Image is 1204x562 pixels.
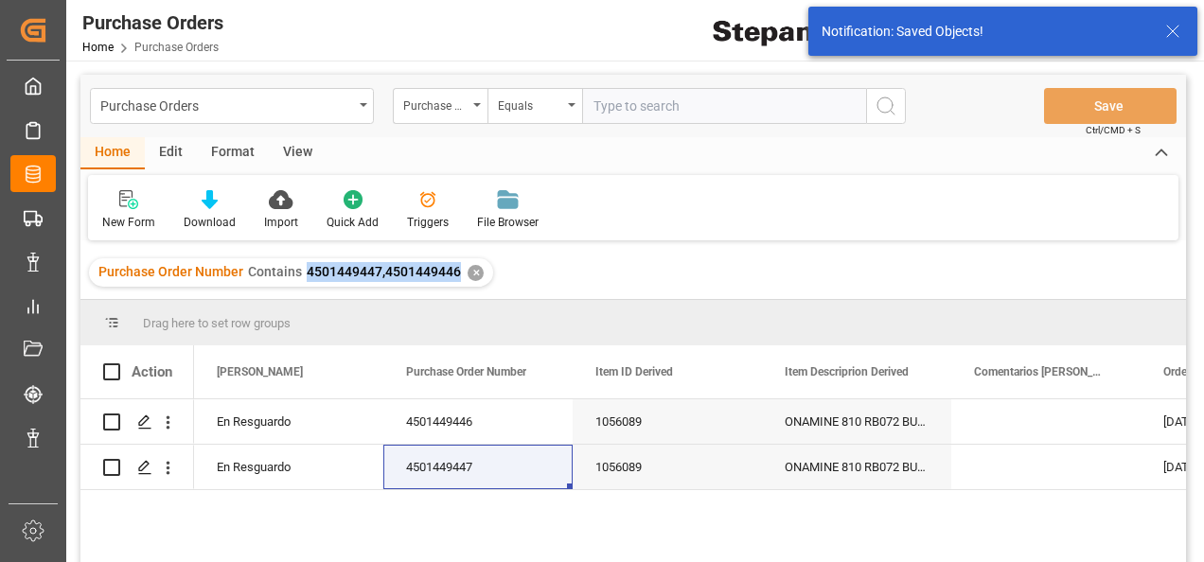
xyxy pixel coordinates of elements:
button: open menu [487,88,582,124]
span: [PERSON_NAME] [217,365,303,378]
div: 1056089 [573,399,762,444]
div: File Browser [477,214,539,231]
button: open menu [393,88,487,124]
div: 4501449446 [383,399,573,444]
input: Type to search [582,88,866,124]
span: Item ID Derived [595,365,673,378]
span: Purchase Order Number [406,365,526,378]
div: Quick Add [327,214,379,231]
div: Triggers [407,214,449,231]
span: Contains [248,264,302,279]
div: Press SPACE to select this row. [80,445,194,490]
span: Purchase Order Number [98,264,243,279]
div: Import [264,214,298,231]
div: Purchase Orders [82,9,223,37]
button: Save [1044,88,1177,124]
div: View [269,137,327,169]
div: ONAMINE 810 RB072 BULK [762,445,951,489]
div: Equals [498,93,562,114]
img: Stepan_Company_logo.svg.png_1713531530.png [713,14,851,47]
button: search button [866,88,906,124]
span: 4501449447,4501449446 [307,264,461,279]
div: Format [197,137,269,169]
span: Ctrl/CMD + S [1086,123,1141,137]
div: Action [132,363,172,380]
div: Purchase Order Number [403,93,468,114]
span: Item Descriprion Derived [785,365,909,378]
div: Home [80,137,145,169]
div: Edit [145,137,197,169]
div: 4501449447 [383,445,573,489]
div: En Resguardo [217,400,361,444]
div: En Resguardo [217,446,361,489]
div: Press SPACE to select this row. [80,399,194,445]
div: 1056089 [573,445,762,489]
div: Purchase Orders [100,93,353,116]
div: ONAMINE 810 RB072 BULK [762,399,951,444]
button: open menu [90,88,374,124]
span: Drag here to set row groups [143,316,291,330]
a: Home [82,41,114,54]
div: Notification: Saved Objects! [822,22,1147,42]
div: Download [184,214,236,231]
div: ✕ [468,265,484,281]
span: Comentarios [PERSON_NAME] [974,365,1101,378]
div: New Form [102,214,155,231]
